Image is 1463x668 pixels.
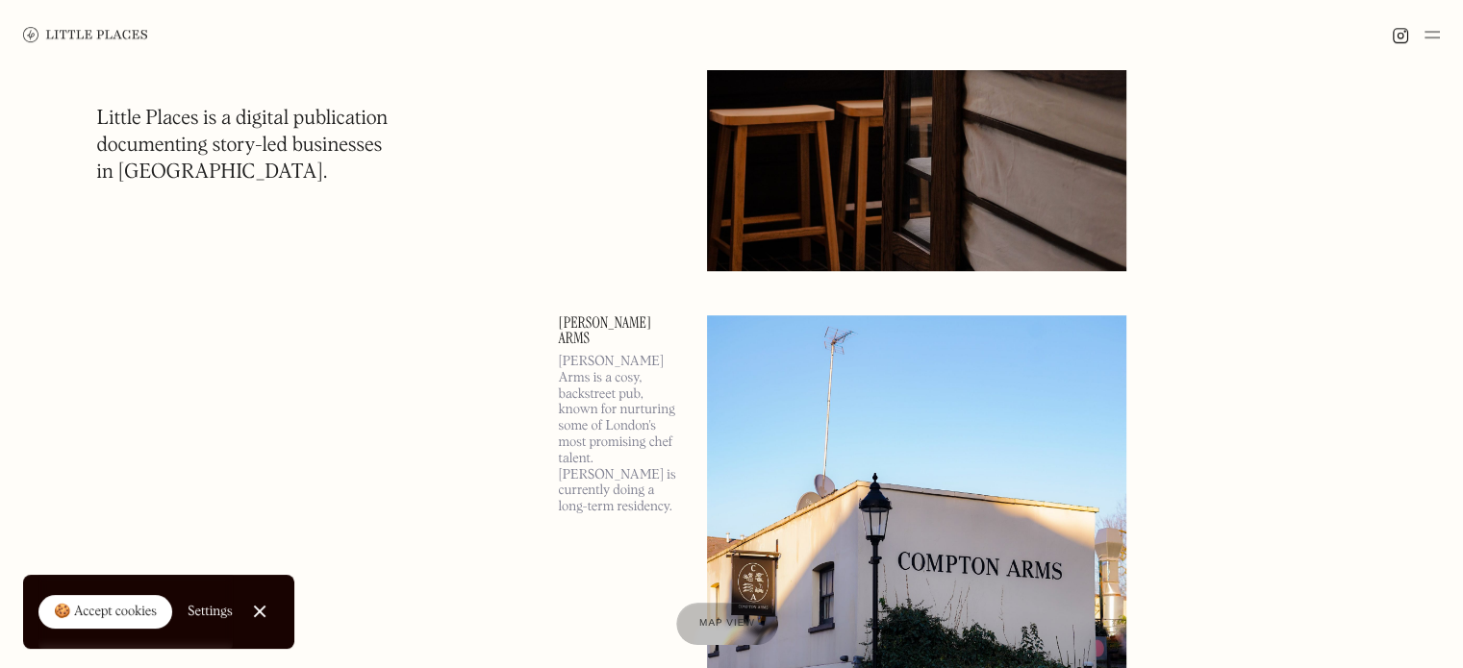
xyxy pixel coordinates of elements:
p: [PERSON_NAME] Arms is a cosy, backstreet pub, known for nurturing some of London's most promising... [559,354,684,515]
div: 🍪 Accept cookies [54,603,157,622]
span: Map view [699,618,755,629]
a: [PERSON_NAME] Arms [559,315,684,346]
div: Close Cookie Popup [259,611,260,612]
div: Settings [188,605,233,618]
a: Close Cookie Popup [240,592,279,631]
h1: Little Places is a digital publication documenting story-led businesses in [GEOGRAPHIC_DATA]. [97,106,389,186]
a: Settings [188,590,233,633]
a: 🍪 Accept cookies [38,595,172,630]
a: Map view [676,603,778,645]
